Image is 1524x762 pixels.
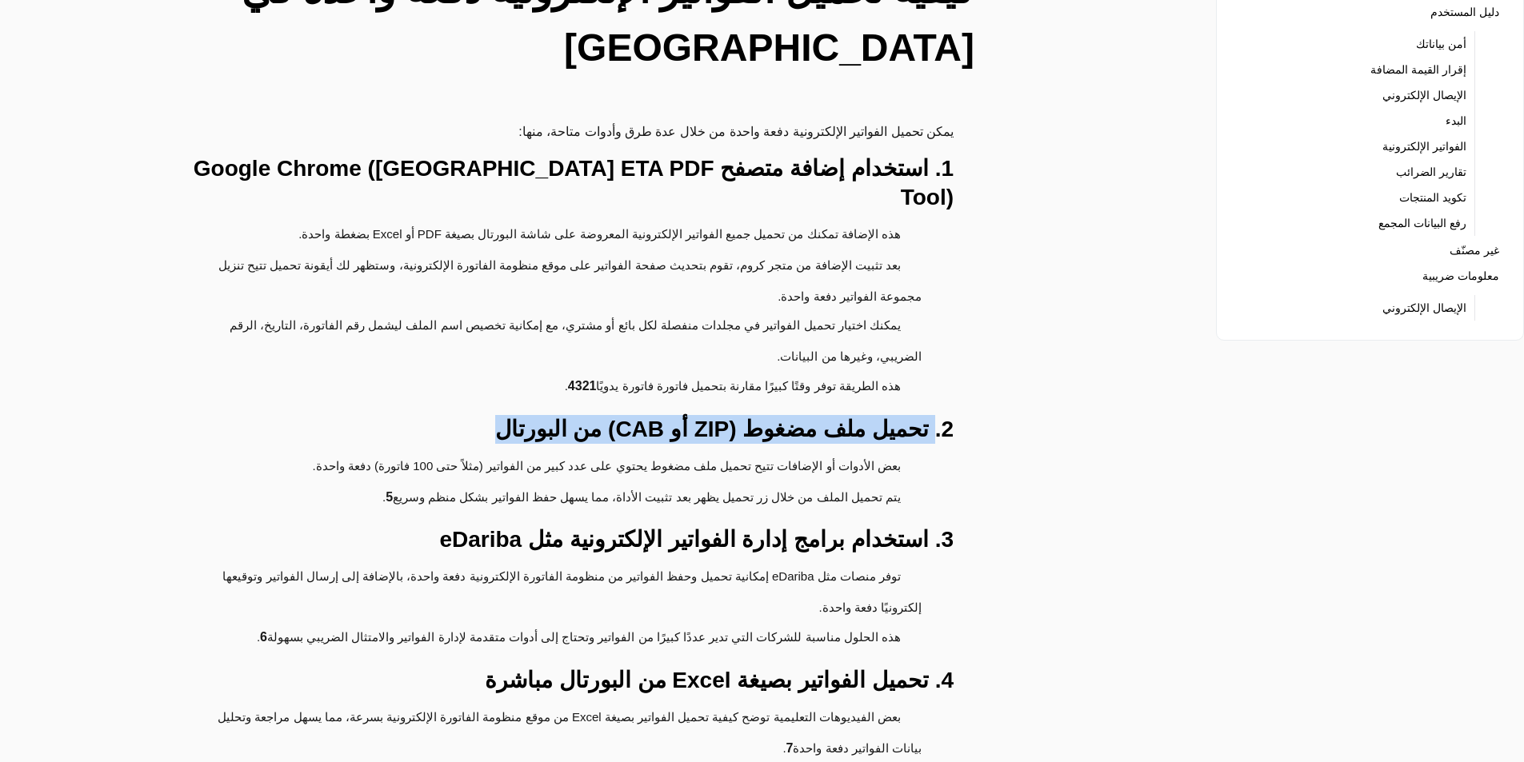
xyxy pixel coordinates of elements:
li: بعض الأدوات أو الإضافات تتيح تحميل ملف مضغوط يحتوي على عدد كبير من الفواتير (مثلاً حتى 100 فاتورة... [173,452,922,483]
a: 1 [590,372,597,401]
a: 2 [582,372,590,401]
li: يتم تحميل الملف من خلال زر تحميل يظهر بعد تثبيت الأداة، مما يسهل حفظ الفواتير بشكل منظم وسريع . [173,483,922,514]
a: تقارير الضرائب [1396,161,1466,183]
h3: 4. تحميل الفواتير بصيغة Excel من البورتال مباشرة [157,666,954,695]
li: بعد تثبيت الإضافة من متجر كروم، تقوم بتحديث صفحة الفواتير على موقع منظومة الفاتورة الإلكترونية، و... [173,251,922,312]
a: إقرار القيمة المضافة [1370,58,1466,81]
li: هذه الحلول مناسبة للشركات التي تدير عددًا كبيرًا من الفواتير وتحتاج إلى أدوات متقدمة لإدارة الفوا... [173,623,922,654]
a: 6 [260,623,267,652]
a: أمن بياناتك [1416,33,1466,55]
a: غير مصنّف [1450,239,1499,261]
li: هذه الإضافة تمكنك من تحميل جميع الفواتير الإلكترونية المعروضة على شاشة البورتال بصيغة PDF أو Exce... [173,220,922,251]
a: البدء [1446,110,1466,132]
a: تكويد المنتجات [1399,186,1466,209]
a: 3 [575,372,582,401]
h3: 3. استخدام برامج إدارة الفواتير الإلكترونية مثل eDariba [157,525,954,554]
li: يمكنك اختيار تحميل الفواتير في مجلدات منفصلة لكل بائع أو مشتري، مع إمكانية تخصيص اسم الملف ليشمل ... [173,311,922,372]
a: الإيصال الإلكتروني [1382,297,1466,319]
li: هذه الطريقة توفر وقتًا كبيرًا مقارنة بتحميل فاتورة فاتورة يدويًا . [173,372,922,403]
a: الإيصال الإلكتروني [1382,84,1466,106]
h3: 1. استخدام إضافة متصفح Google Chrome ([GEOGRAPHIC_DATA] ETA PDF Tool) [157,154,954,212]
a: معلومات ضريبية [1422,265,1499,287]
a: الفواتير الإلكترونية [1382,135,1466,158]
p: يمكن تحميل الفواتير الإلكترونية دفعة واحدة من خلال عدة طرق وأدوات متاحة، منها: [157,122,954,142]
a: رفع البيانات المجمع [1378,212,1466,234]
h3: 2. تحميل ملف مضغوط (ZIP أو CAB) من البورتال [157,415,954,444]
a: 4 [568,372,575,401]
a: دليل المستخدم [1430,1,1499,23]
a: 5 [386,483,393,513]
li: توفر منصات مثل eDariba إمكانية تحميل وحفظ الفواتير من منظومة الفاتورة الإلكترونية دفعة واحدة، بال... [173,562,922,623]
